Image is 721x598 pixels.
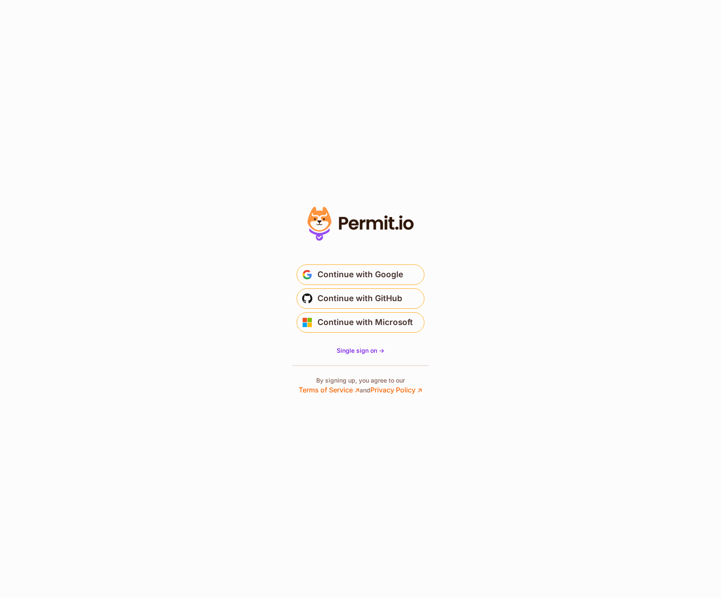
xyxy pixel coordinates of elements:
[317,316,413,329] span: Continue with Microsoft
[317,292,402,305] span: Continue with GitHub
[337,346,384,355] a: Single sign on ->
[317,268,403,282] span: Continue with Google
[370,386,422,394] a: Privacy Policy ↗
[337,347,384,354] span: Single sign on ->
[299,386,360,394] a: Terms of Service ↗
[297,264,424,285] button: Continue with Google
[297,288,424,309] button: Continue with GitHub
[299,376,422,395] p: By signing up, you agree to our and
[297,312,424,333] button: Continue with Microsoft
